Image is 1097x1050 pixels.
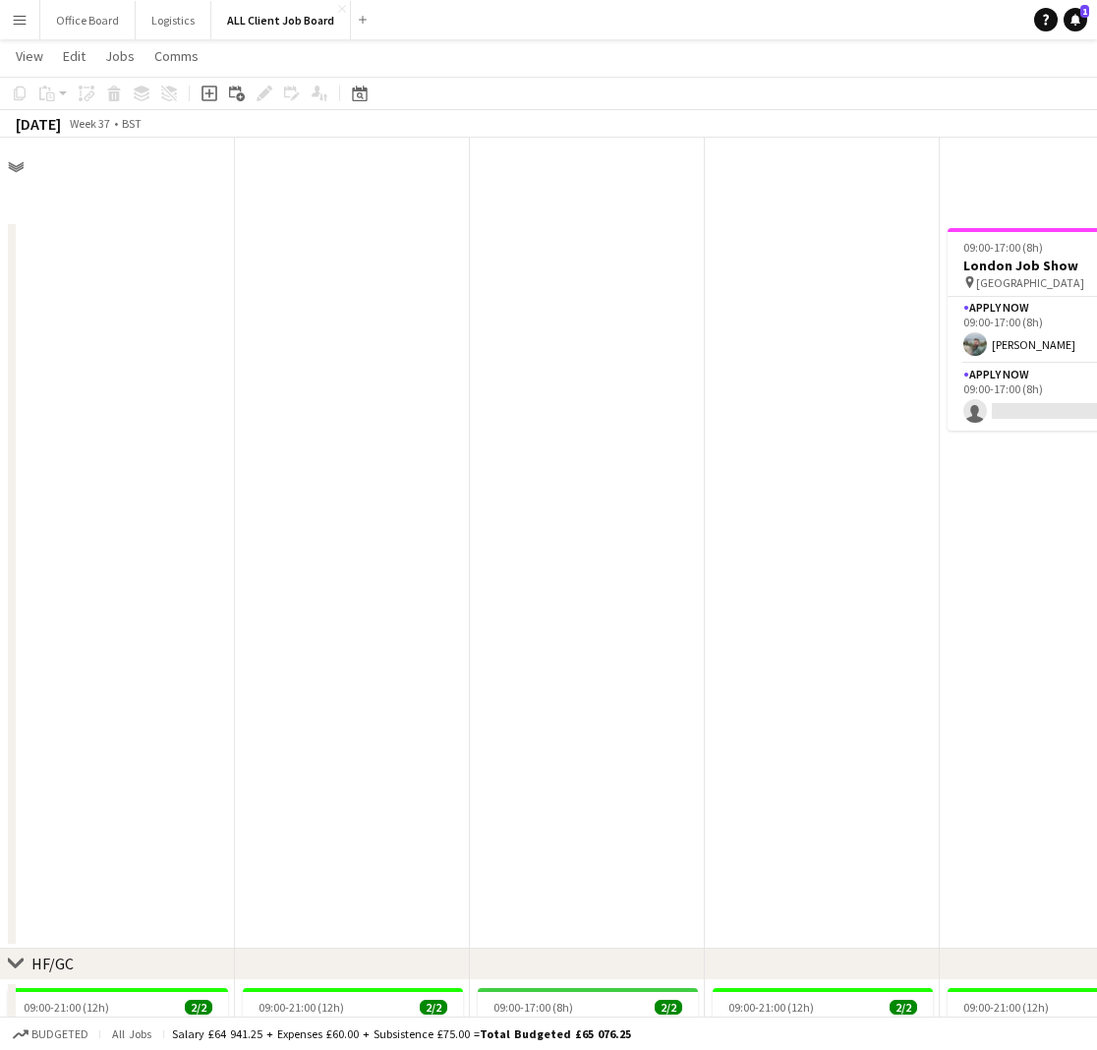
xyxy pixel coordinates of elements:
a: View [8,43,51,69]
span: Jobs [105,47,135,65]
a: 1 [1064,8,1087,31]
span: [GEOGRAPHIC_DATA] [976,275,1084,290]
span: 09:00-17:00 (8h) [963,240,1043,255]
span: Week 37 [65,116,114,131]
span: 1 [1080,5,1089,18]
button: Logistics [136,1,211,39]
button: ALL Client Job Board [211,1,351,39]
div: BST [122,116,142,131]
span: All jobs [108,1026,155,1041]
span: Budgeted [31,1027,88,1041]
span: 09:00-17:00 (8h) [493,1000,573,1015]
a: Comms [146,43,206,69]
div: Salary £64 941.25 + Expenses £60.00 + Subsistence £75.00 = [172,1026,631,1041]
button: Office Board [40,1,136,39]
a: Edit [55,43,93,69]
span: Total Budgeted £65 076.25 [480,1026,631,1041]
span: 2/2 [890,1000,917,1015]
a: Jobs [97,43,143,69]
button: Budgeted [10,1023,91,1045]
div: [DATE] [16,114,61,134]
span: Edit [63,47,86,65]
span: 2/2 [420,1000,447,1015]
span: 2/2 [185,1000,212,1015]
span: 2/2 [655,1000,682,1015]
span: 09:00-21:00 (12h) [259,1000,344,1015]
span: 09:00-21:00 (12h) [728,1000,814,1015]
span: 09:00-21:00 (12h) [24,1000,109,1015]
span: View [16,47,43,65]
span: 09:00-21:00 (12h) [963,1000,1049,1015]
span: Comms [154,47,199,65]
div: HF/GC [31,954,74,973]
